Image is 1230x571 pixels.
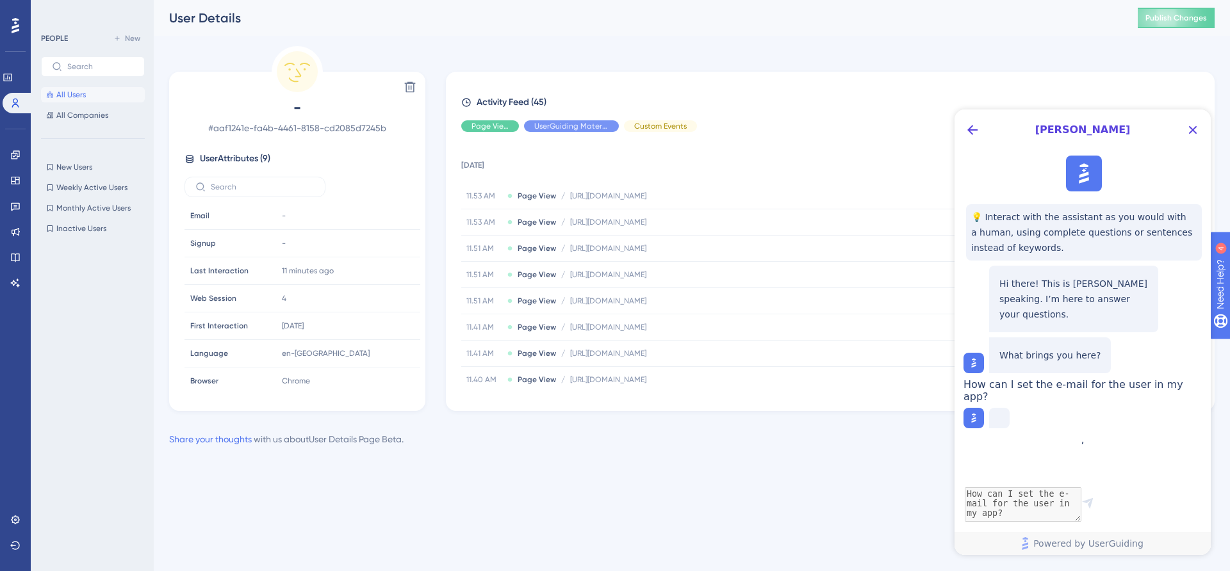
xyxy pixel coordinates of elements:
[282,266,334,275] time: 11 minutes ago
[190,321,248,331] span: First Interaction
[477,95,546,110] span: Activity Feed (45)
[282,238,286,248] span: -
[518,217,556,227] span: Page View
[466,243,502,253] span: 11.51 AM
[570,374,646,385] span: [URL][DOMAIN_NAME]
[570,322,646,332] span: [URL][DOMAIN_NAME]
[190,211,209,221] span: Email
[561,217,565,227] span: /
[561,269,565,280] span: /
[200,151,270,166] span: User Attributes ( 9 )
[518,348,556,358] span: Page View
[184,120,410,136] span: # aaf1241e-fa4b-4461-8158-cd2085d7245b
[570,348,646,358] span: [URL][DOMAIN_NAME]
[184,97,410,118] span: -
[570,217,646,227] span: [URL][DOMAIN_NAME]
[169,434,252,444] a: Share your thoughts
[89,6,93,17] div: 4
[466,348,502,358] span: 11.41 AM
[955,109,1211,555] iframe: UserGuiding AI Assistant
[561,348,565,358] span: /
[561,374,565,385] span: /
[282,211,286,221] span: -
[169,431,404,447] div: with us about User Details Page Beta .
[190,238,216,248] span: Signup
[461,142,1203,183] td: [DATE]
[570,269,646,280] span: [URL][DOMAIN_NAME]
[561,243,565,253] span: /
[634,121,687,131] span: Custom Events
[534,121,609,131] span: UserGuiding Material
[561,322,565,332] span: /
[518,374,556,385] span: Page View
[190,266,249,276] span: Last Interaction
[190,376,218,386] span: Browser
[1138,8,1215,28] button: Publish Changes
[190,348,228,358] span: Language
[466,322,502,332] span: 11.41 AM
[570,243,646,253] span: [URL][DOMAIN_NAME]
[561,191,565,201] span: /
[466,296,502,306] span: 11.51 AM
[30,3,80,19] span: Need Help?
[282,348,370,358] span: en-[GEOGRAPHIC_DATA]
[570,191,646,201] span: [URL][DOMAIN_NAME]
[190,293,236,303] span: Web Session
[518,191,556,201] span: Page View
[518,296,556,306] span: Page View
[471,121,509,131] span: Page View
[466,269,502,280] span: 11.51 AM
[518,243,556,253] span: Page View
[518,269,556,280] span: Page View
[282,293,286,303] span: 4
[466,191,502,201] span: 11.53 AM
[282,376,310,386] span: Chrome
[211,182,315,191] input: Search
[169,9,1106,27] div: User Details
[466,217,502,227] span: 11.53 AM
[282,321,304,330] time: [DATE]
[561,296,565,306] span: /
[466,374,502,385] span: 11.40 AM
[518,322,556,332] span: Page View
[570,296,646,306] span: [URL][DOMAIN_NAME]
